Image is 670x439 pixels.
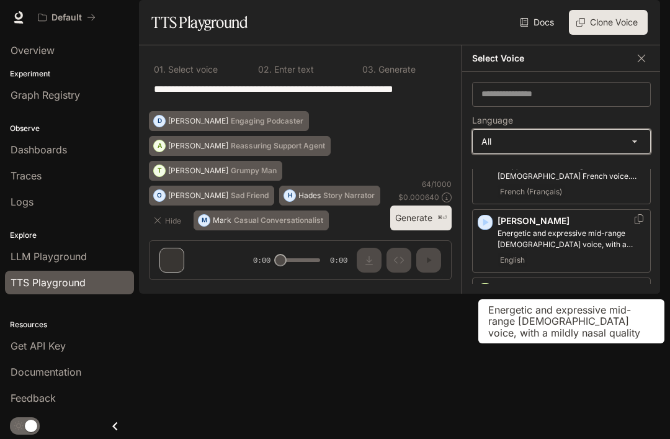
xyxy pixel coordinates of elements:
p: Reassuring Support Agent [231,142,325,150]
p: Story Narrator [323,192,375,199]
button: Hide [149,210,189,230]
p: [PERSON_NAME] [168,167,228,174]
p: [PERSON_NAME] [168,117,228,125]
p: 0 3 . [362,65,376,74]
div: All [473,130,650,153]
button: All workspaces [32,5,101,30]
span: English [498,253,527,268]
p: 0 2 . [258,65,272,74]
span: French (Français) [498,184,565,199]
div: A [154,136,165,156]
div: Energetic and expressive mid-range [DEMOGRAPHIC_DATA] voice, with a mildly nasal quality [478,299,664,343]
p: Generate [376,65,416,74]
p: Enter text [272,65,314,74]
p: Grumpy Man [231,167,277,174]
button: Clone Voice [569,10,648,35]
button: MMarkCasual Conversationalist [194,210,329,230]
button: T[PERSON_NAME]Grumpy Man [149,161,282,181]
a: Docs [517,10,559,35]
p: Casual Conversationalist [234,217,323,224]
p: Mark [213,217,231,224]
h1: TTS Playground [151,10,248,35]
button: Generate⌘⏎ [390,206,452,231]
p: Engaging Podcaster [231,117,303,125]
p: Deep, smooth middle-aged male French voice. Composed and calm [498,160,645,182]
div: H [284,186,295,206]
button: Copy Voice ID [633,214,645,224]
p: Hades [298,192,321,199]
button: A[PERSON_NAME]Reassuring Support Agent [149,136,331,156]
p: Language [472,116,513,125]
div: D [154,111,165,131]
div: O [154,186,165,206]
p: Sad Friend [231,192,269,199]
button: O[PERSON_NAME]Sad Friend [149,186,274,206]
p: [PERSON_NAME] [498,283,645,296]
p: Energetic and expressive mid-range male voice, with a mildly nasal quality [498,228,645,250]
p: ⌘⏎ [437,214,447,222]
button: D[PERSON_NAME]Engaging Podcaster [149,111,309,131]
p: 0 1 . [154,65,166,74]
div: T [154,161,165,181]
p: Default [51,12,82,23]
button: HHadesStory Narrator [279,186,380,206]
p: Select voice [166,65,218,74]
p: [PERSON_NAME] [168,142,228,150]
p: [PERSON_NAME] [168,192,228,199]
p: [PERSON_NAME] [498,215,645,227]
div: M [199,210,210,230]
